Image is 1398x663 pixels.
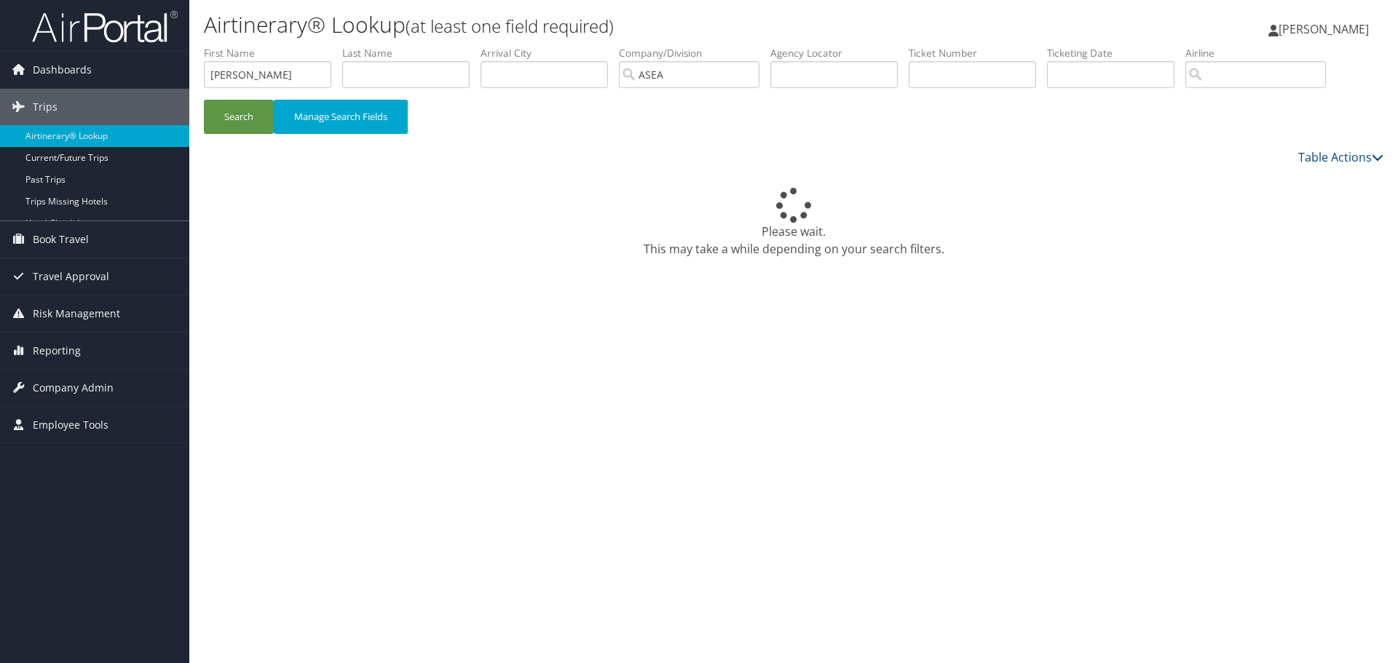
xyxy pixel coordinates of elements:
[1279,21,1369,37] span: [PERSON_NAME]
[33,221,89,258] span: Book Travel
[33,295,120,332] span: Risk Management
[619,46,770,60] label: Company/Division
[33,333,81,369] span: Reporting
[33,258,109,295] span: Travel Approval
[33,370,114,406] span: Company Admin
[204,188,1383,258] div: Please wait. This may take a while depending on your search filters.
[1268,7,1383,51] a: [PERSON_NAME]
[204,46,342,60] label: First Name
[1047,46,1185,60] label: Ticketing Date
[33,407,108,443] span: Employee Tools
[33,89,58,125] span: Trips
[481,46,619,60] label: Arrival City
[274,100,408,134] button: Manage Search Fields
[406,14,614,38] small: (at least one field required)
[32,9,178,44] img: airportal-logo.png
[1298,149,1383,165] a: Table Actions
[1185,46,1337,60] label: Airline
[204,9,990,40] h1: Airtinerary® Lookup
[909,46,1047,60] label: Ticket Number
[204,100,274,134] button: Search
[770,46,909,60] label: Agency Locator
[33,52,92,88] span: Dashboards
[342,46,481,60] label: Last Name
